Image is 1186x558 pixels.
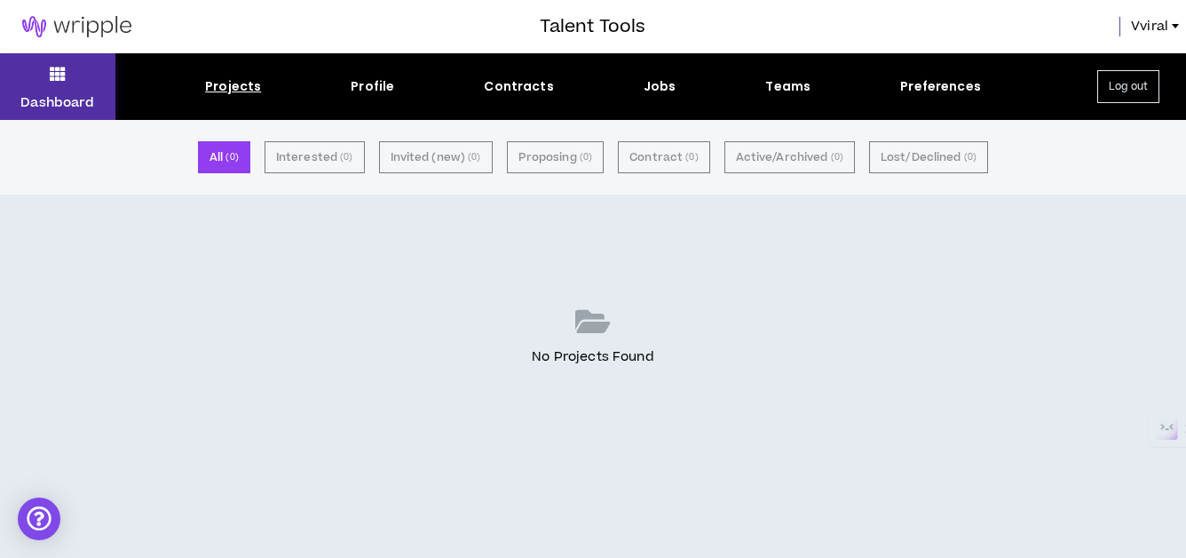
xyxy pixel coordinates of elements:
[484,77,553,96] div: Contracts
[618,141,709,173] button: Contract (0)
[1131,17,1168,36] span: Vviral
[869,141,988,173] button: Lost/Declined (0)
[265,141,365,173] button: Interested (0)
[340,149,352,165] small: ( 0 )
[225,149,238,165] small: ( 0 )
[765,77,810,96] div: Teams
[198,141,250,173] button: All (0)
[831,149,843,165] small: ( 0 )
[18,498,60,540] div: Open Intercom Messenger
[644,77,676,96] div: Jobs
[685,149,698,165] small: ( 0 )
[580,149,592,165] small: ( 0 )
[900,77,981,96] div: Preferences
[532,347,653,367] p: No Projects Found
[964,149,976,165] small: ( 0 )
[20,93,94,112] p: Dashboard
[468,149,480,165] small: ( 0 )
[351,77,394,96] div: Profile
[507,141,605,173] button: Proposing (0)
[724,141,855,173] button: Active/Archived (0)
[1097,70,1159,103] button: Log out
[540,13,645,40] h3: Talent Tools
[379,141,493,173] button: Invited (new) (0)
